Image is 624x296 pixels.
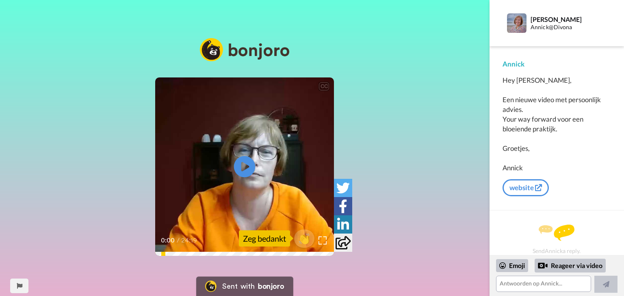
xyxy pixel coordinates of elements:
[503,179,549,196] a: website
[531,15,611,23] div: [PERSON_NAME]
[258,283,284,290] div: bonjoro
[539,225,574,241] img: message.svg
[196,277,293,296] a: Bonjoro LogoSent withbonjoro
[319,82,329,90] div: CC
[294,232,314,245] span: 👏
[535,259,606,272] div: Reageer via video
[318,236,327,245] img: Full screen
[503,59,611,69] div: Annick
[161,236,175,245] span: 0:00
[205,281,217,292] img: Bonjoro Logo
[538,261,548,270] div: Reply by Video
[500,225,613,254] div: Send Annick a reply.
[239,230,290,247] div: Zeg bedankt
[181,236,195,245] span: 24:19
[531,24,611,31] div: Annick@Divona
[222,283,255,290] div: Sent with
[200,38,289,61] img: logo_full.png
[496,259,528,272] div: Emoji
[507,13,526,33] img: Profile Image
[177,236,180,245] span: /
[294,230,314,248] button: 👏
[503,75,611,173] div: Hey [PERSON_NAME], Een nieuwe video met persoonlijk advies. Your way forward voor een bloeiende p...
